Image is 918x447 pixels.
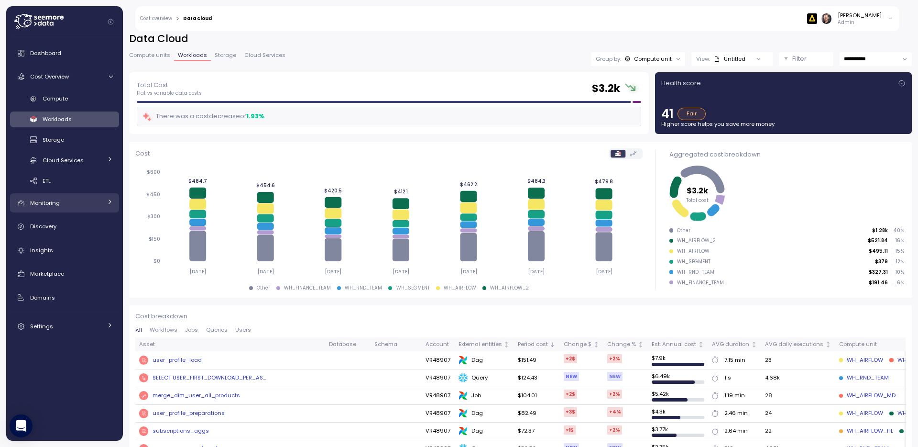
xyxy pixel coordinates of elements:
tspan: [DATE] [460,268,477,275]
a: ETL [10,173,119,189]
tspan: [DATE] [393,268,409,275]
td: $ 5.42k [648,387,708,405]
a: WH_AIRFLOW [839,356,883,365]
td: 22 [761,423,835,440]
div: Dag [459,426,510,436]
div: +2 % [607,425,622,435]
a: Dashboard [10,44,119,63]
div: Database [329,340,367,349]
div: AVG daily executions [765,340,823,349]
div: WH_AIRFLOW_2 [677,237,716,244]
span: ETL [43,177,51,185]
tspan: $484.3 [527,178,545,184]
div: user_profile_preparations [153,409,225,418]
p: 12 % [892,258,904,265]
div: WH_RND_TEAM [839,374,889,382]
tspan: Total cost [686,197,709,203]
tspan: $412.1 [394,189,408,195]
span: Users [235,327,251,333]
a: WH_AIRFLOW_MD [839,391,896,400]
span: Workloads [43,115,72,123]
span: Queries [206,327,228,333]
th: External entitiesNot sorted [454,337,514,351]
img: ACg8ocI2dL-zei04f8QMW842o_HSSPOvX6ScuLi9DAmwXc53VPYQOcs=s96-c [821,13,831,23]
td: VR48907 [422,351,454,369]
div: AVG duration [712,340,749,349]
td: $72.37 [514,423,559,440]
div: Period cost [518,340,548,349]
p: Cost [135,149,150,158]
p: 41 [661,108,674,120]
td: $ 6.49k [648,369,708,387]
div: There was a cost decrease of [142,111,264,122]
tspan: $3.2k [687,185,708,196]
div: WH_SEGMENT [396,285,430,291]
th: Est. Annual costNot sorted [648,337,708,351]
div: WH_SEGMENT [677,258,710,265]
a: Workloads [10,112,119,127]
div: user_profile_load [153,356,202,365]
div: +2 $ [564,390,577,399]
div: Other [257,285,270,291]
p: Cost breakdown [135,312,906,321]
div: Not sorted [698,341,704,348]
div: Not sorted [751,341,757,348]
a: Cloud Services [10,152,119,168]
td: $ 3.77k [648,423,708,440]
p: Filter [792,54,807,64]
p: Group by: [596,55,621,63]
td: 28 [761,387,835,405]
div: WH_AIRFLOW [444,285,476,291]
div: WH_AIRFLOW_2 [490,285,529,291]
a: merge_dim_user_all_products [153,391,240,400]
span: Domains [30,294,55,302]
tspan: $600 [147,169,160,176]
div: Not sorted [593,341,600,348]
a: Insights [10,241,119,260]
div: WH_RND_TEAM [677,269,714,276]
span: Monitoring [30,199,60,207]
span: Dashboard [30,49,61,57]
span: Cost Overview [30,73,69,80]
a: Cost Overview [10,67,119,86]
div: External entities [459,340,502,349]
div: Change $ [564,340,591,349]
span: Discovery [30,223,56,230]
a: Monitoring [10,193,119,212]
p: Total Cost [137,80,202,90]
p: 40 % [892,227,904,234]
span: Storage [215,53,236,58]
p: $327.31 [869,269,888,276]
td: $ 4.3k [648,405,708,423]
tspan: $150 [149,236,160,242]
p: Flat vs variable data costs [137,90,202,97]
td: VR48907 [422,405,454,423]
p: Health score [661,78,701,88]
span: Marketplace [30,270,64,278]
td: $124.43 [514,369,559,387]
div: Asset [139,340,321,349]
tspan: [DATE] [595,268,612,275]
div: Other [677,227,690,234]
span: Settings [30,323,53,330]
tspan: [DATE] [528,268,545,275]
button: Collapse navigation [105,18,117,25]
div: Est. Annual cost [652,340,696,349]
div: Job [459,391,510,401]
div: 1.93 % [246,112,264,121]
a: WH_AIRFLOW_HL [839,427,893,436]
tspan: [DATE] [325,268,341,275]
button: Filter [779,52,833,66]
div: +3 $ [564,407,577,416]
a: subscriptions_aggs [153,427,209,436]
th: Change $Not sorted [560,337,603,351]
span: Compute units [129,53,170,58]
p: 6 % [892,279,904,286]
a: WH_AIRFLOW [839,409,883,418]
tspan: $454.6 [256,182,274,189]
tspan: $450 [146,191,160,198]
p: $521.84 [868,237,888,244]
